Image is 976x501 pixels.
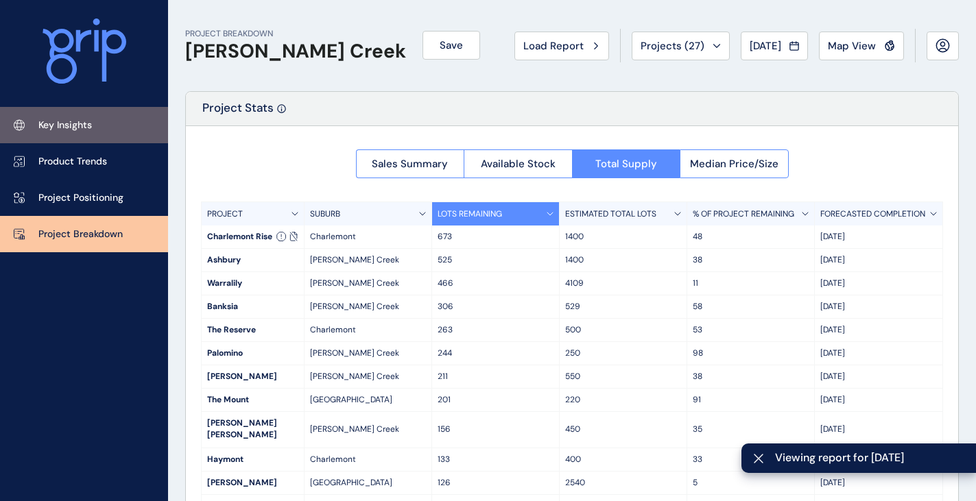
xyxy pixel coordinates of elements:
[440,38,463,52] span: Save
[693,324,809,336] p: 53
[38,155,107,169] p: Product Trends
[820,324,937,336] p: [DATE]
[565,278,681,289] p: 4109
[693,424,809,435] p: 35
[310,394,426,406] p: [GEOGRAPHIC_DATA]
[438,324,554,336] p: 263
[438,347,554,359] p: 244
[310,324,426,336] p: Charlemont
[693,371,809,382] p: 38
[693,231,809,243] p: 48
[693,254,809,266] p: 38
[38,119,92,132] p: Key Insights
[310,301,426,313] p: [PERSON_NAME] Creek
[438,278,554,289] p: 466
[693,394,809,406] p: 91
[820,208,925,220] p: FORECASTED COMPLETION
[565,208,656,220] p: ESTIMATED TOTAL LOTS
[820,424,937,435] p: [DATE]
[572,149,680,178] button: Total Supply
[565,254,681,266] p: 1400
[775,450,965,465] span: Viewing report for [DATE]
[819,32,904,60] button: Map View
[565,454,681,465] p: 400
[310,424,426,435] p: [PERSON_NAME] Creek
[693,301,809,313] p: 58
[310,208,340,220] p: SUBURB
[820,301,937,313] p: [DATE]
[481,157,556,171] span: Available Stock
[693,454,809,465] p: 33
[565,347,681,359] p: 250
[750,39,781,53] span: [DATE]
[438,208,502,220] p: LOTS REMAINING
[693,477,809,489] p: 5
[680,149,789,178] button: Median Price/Size
[565,324,681,336] p: 500
[310,371,426,382] p: [PERSON_NAME] Creek
[38,191,123,205] p: Project Positioning
[202,225,304,248] div: Charlemont Rise
[438,424,554,435] p: 156
[202,100,274,125] p: Project Stats
[438,371,554,382] p: 211
[820,371,937,382] p: [DATE]
[202,412,304,448] div: [PERSON_NAME] [PERSON_NAME]
[202,319,304,341] div: The Reserve
[310,278,426,289] p: [PERSON_NAME] Creek
[310,254,426,266] p: [PERSON_NAME] Creek
[422,31,480,60] button: Save
[693,347,809,359] p: 98
[595,157,657,171] span: Total Supply
[202,472,304,494] div: [PERSON_NAME]
[438,394,554,406] p: 201
[202,365,304,388] div: [PERSON_NAME]
[202,249,304,271] div: Ashbury
[356,149,464,178] button: Sales Summary
[523,39,584,53] span: Load Report
[464,149,572,178] button: Available Stock
[185,40,406,63] h1: [PERSON_NAME] Creek
[632,32,730,60] button: Projects (27)
[565,231,681,243] p: 1400
[693,278,809,289] p: 11
[438,454,554,465] p: 133
[690,157,778,171] span: Median Price/Size
[565,477,681,489] p: 2540
[820,231,937,243] p: [DATE]
[38,228,123,241] p: Project Breakdown
[438,477,554,489] p: 126
[565,424,681,435] p: 450
[641,39,704,53] span: Projects ( 27 )
[820,254,937,266] p: [DATE]
[185,28,406,40] p: PROJECT BREAKDOWN
[693,208,794,220] p: % OF PROJECT REMAINING
[820,394,937,406] p: [DATE]
[438,301,554,313] p: 306
[565,371,681,382] p: 550
[438,231,554,243] p: 673
[820,477,937,489] p: [DATE]
[202,295,304,318] div: Banksia
[310,347,426,359] p: [PERSON_NAME] Creek
[310,454,426,465] p: Charlemont
[202,342,304,365] div: Palomino
[438,254,554,266] p: 525
[514,32,609,60] button: Load Report
[202,389,304,411] div: The Mount
[828,39,876,53] span: Map View
[741,32,808,60] button: [DATE]
[565,301,681,313] p: 529
[372,157,448,171] span: Sales Summary
[310,477,426,489] p: [GEOGRAPHIC_DATA]
[820,278,937,289] p: [DATE]
[202,272,304,295] div: Warralily
[310,231,426,243] p: Charlemont
[207,208,243,220] p: PROJECT
[820,347,937,359] p: [DATE]
[202,448,304,471] div: Haymont
[565,394,681,406] p: 220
